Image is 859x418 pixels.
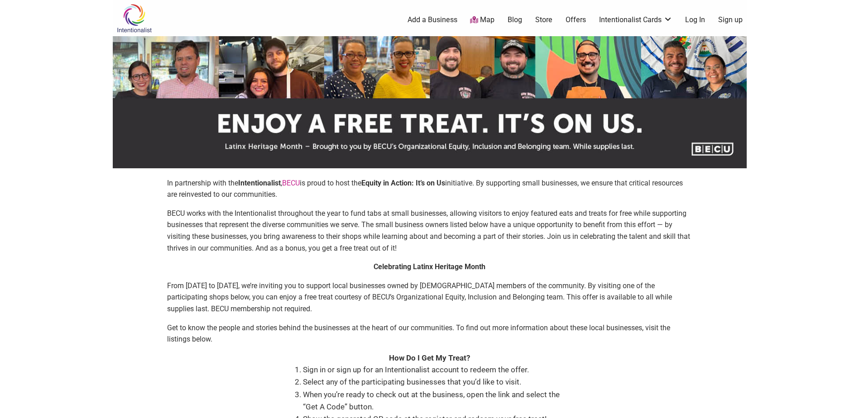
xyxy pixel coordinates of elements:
li: When you’re ready to check out at the business, open the link and select the “Get A Code” button. [303,389,566,413]
strong: How Do I Get My Treat? [389,353,470,362]
a: Intentionalist Cards [599,15,672,25]
p: Get to know the people and stories behind the businesses at the heart of our communities. To find... [167,322,692,345]
a: Offers [566,15,586,25]
a: Add a Business [408,15,457,25]
strong: Equity in Action: It’s on Us [361,179,445,187]
p: From [DATE] to [DATE], we’re inviting you to support local businesses owned by [DEMOGRAPHIC_DATA]... [167,280,692,315]
strong: Celebrating Latinx Heritage Month [374,262,485,271]
p: BECU works with the Intentionalist throughout the year to fund tabs at small businesses, allowing... [167,208,692,254]
img: sponsor logo [113,36,747,168]
a: Log In [685,15,705,25]
img: Intentionalist [113,4,156,33]
li: Sign in or sign up for an Intentionalist account to redeem the offer. [303,364,566,376]
strong: Intentionalist [238,179,281,187]
a: Map [470,15,494,25]
a: BECU [282,179,300,187]
a: Store [535,15,552,25]
a: Blog [508,15,522,25]
p: In partnership with the , is proud to host the initiative. By supporting small businesses, we ens... [167,177,692,200]
a: Sign up [718,15,743,25]
li: Select any of the participating businesses that you’d like to visit. [303,376,566,388]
